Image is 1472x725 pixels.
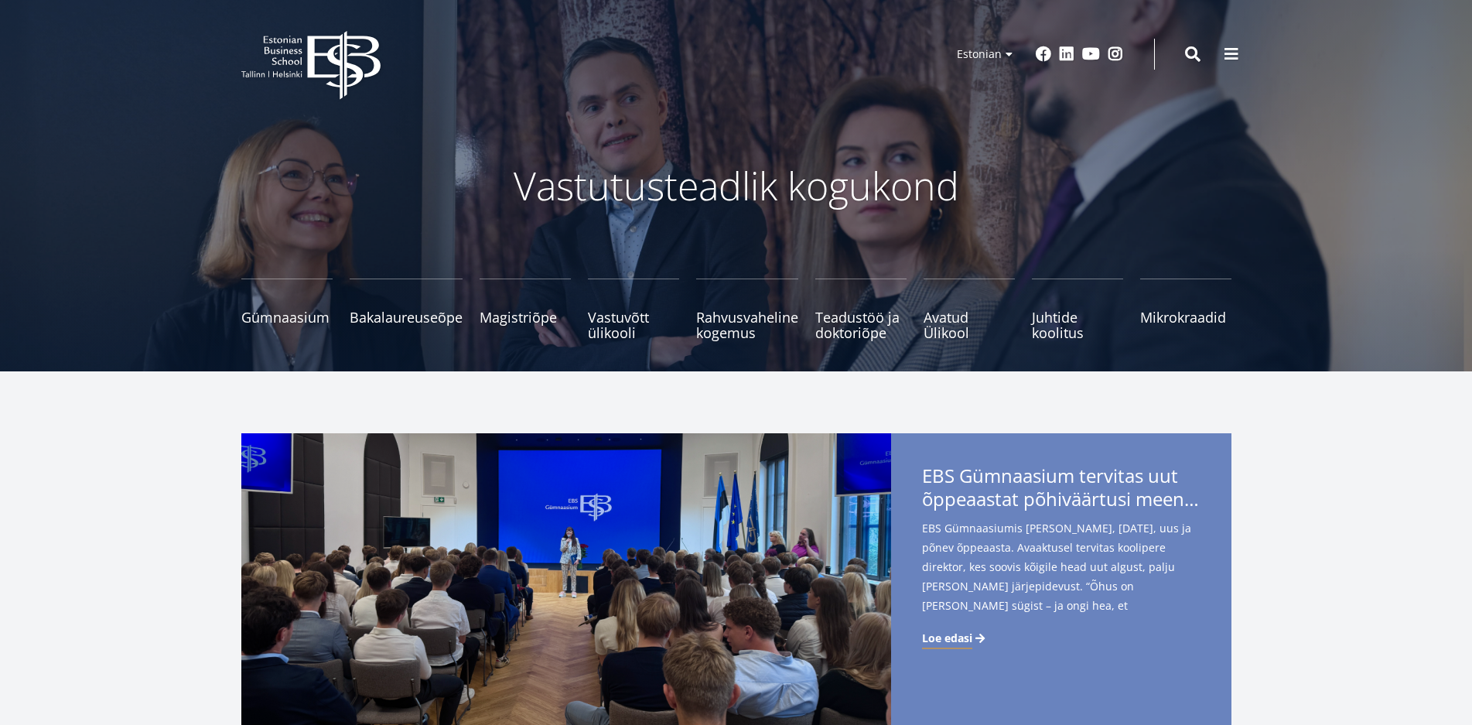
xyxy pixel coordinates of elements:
a: Youtube [1082,46,1100,62]
span: Bakalaureuseõpe [350,309,463,325]
span: Teadustöö ja doktoriõpe [815,309,907,340]
a: Magistriõpe [480,279,571,340]
span: Mikrokraadid [1140,309,1231,325]
span: Vastuvõtt ülikooli [588,309,679,340]
a: Linkedin [1059,46,1074,62]
a: Mikrokraadid [1140,279,1231,340]
a: Loe edasi [922,631,988,646]
span: EBS Gümnaasiumis [PERSON_NAME], [DATE], uus ja põnev õppeaasta. Avaaktusel tervitas koolipere dir... [922,518,1200,640]
span: Avatud Ülikool [924,309,1015,340]
a: Teadustöö ja doktoriõpe [815,279,907,340]
span: EBS Gümnaasium tervitas uut [922,464,1200,515]
span: õppeaastat põhiväärtusi meenutades [922,487,1200,511]
span: Gümnaasium [241,309,333,325]
a: Facebook [1036,46,1051,62]
a: Juhtide koolitus [1032,279,1123,340]
a: Bakalaureuseõpe [350,279,463,340]
a: Vastuvõtt ülikooli [588,279,679,340]
a: Rahvusvaheline kogemus [696,279,798,340]
span: Loe edasi [922,631,972,646]
span: Magistriõpe [480,309,571,325]
span: Juhtide koolitus [1032,309,1123,340]
a: Avatud Ülikool [924,279,1015,340]
a: Instagram [1108,46,1123,62]
span: Rahvusvaheline kogemus [696,309,798,340]
p: Vastutusteadlik kogukond [326,162,1146,209]
a: Gümnaasium [241,279,333,340]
